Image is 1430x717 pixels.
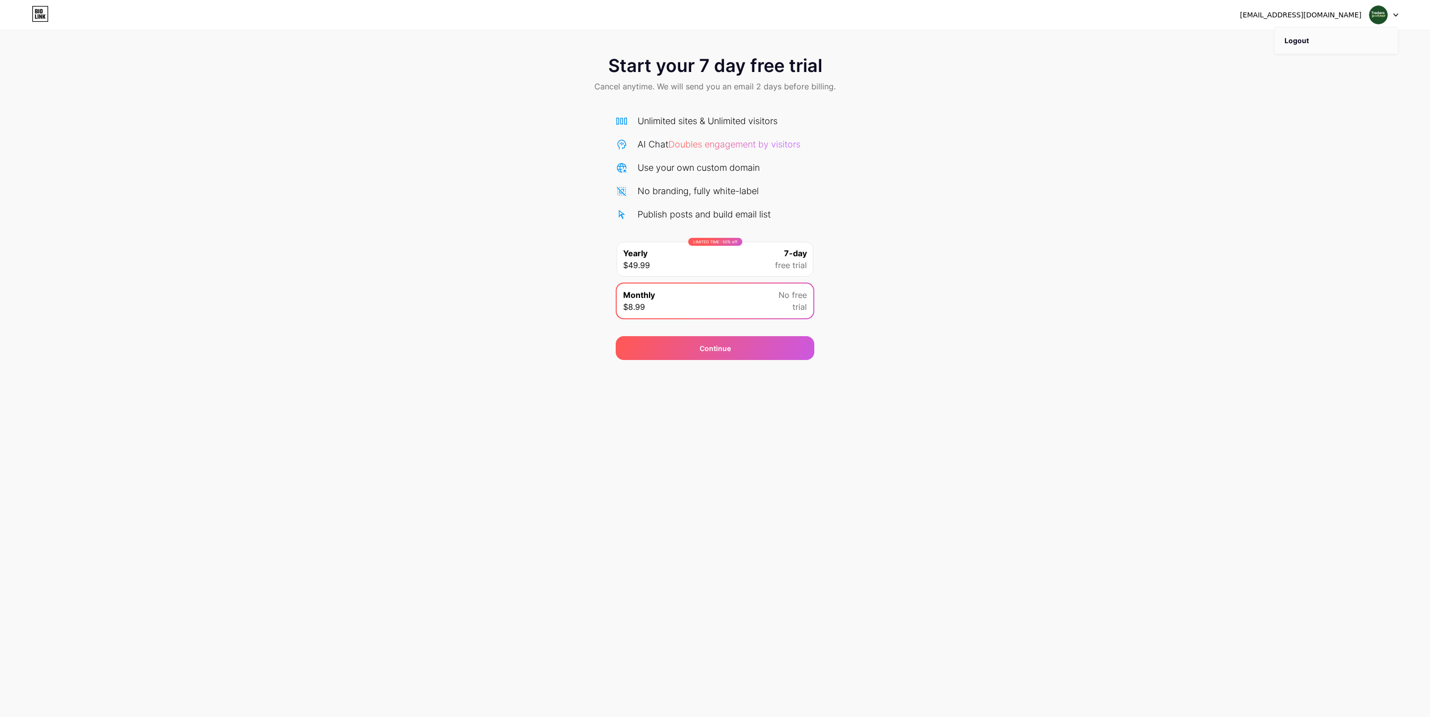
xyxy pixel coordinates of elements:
[1275,27,1398,54] li: Logout
[784,247,807,259] span: 7-day
[638,161,760,174] div: Use your own custom domain
[779,289,807,301] span: No free
[775,259,807,271] span: free trial
[700,343,731,354] div: Continue
[638,184,759,198] div: No branding, fully white-label
[638,138,800,151] div: AI Chat
[638,208,771,221] div: Publish posts and build email list
[638,114,778,128] div: Unlimited sites & Unlimited visitors
[1240,10,1361,20] div: [EMAIL_ADDRESS][DOMAIN_NAME]
[623,301,645,313] span: $8.99
[594,80,836,92] span: Cancel anytime. We will send you an email 2 days before billing.
[623,247,647,259] span: Yearly
[623,289,655,301] span: Monthly
[668,139,800,149] span: Doubles engagement by visitors
[608,56,822,75] span: Start your 7 day free trial
[1369,5,1388,24] img: traderspartner
[688,238,742,246] div: LIMITED TIME : 50% off
[623,259,650,271] span: $49.99
[792,301,807,313] span: trial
